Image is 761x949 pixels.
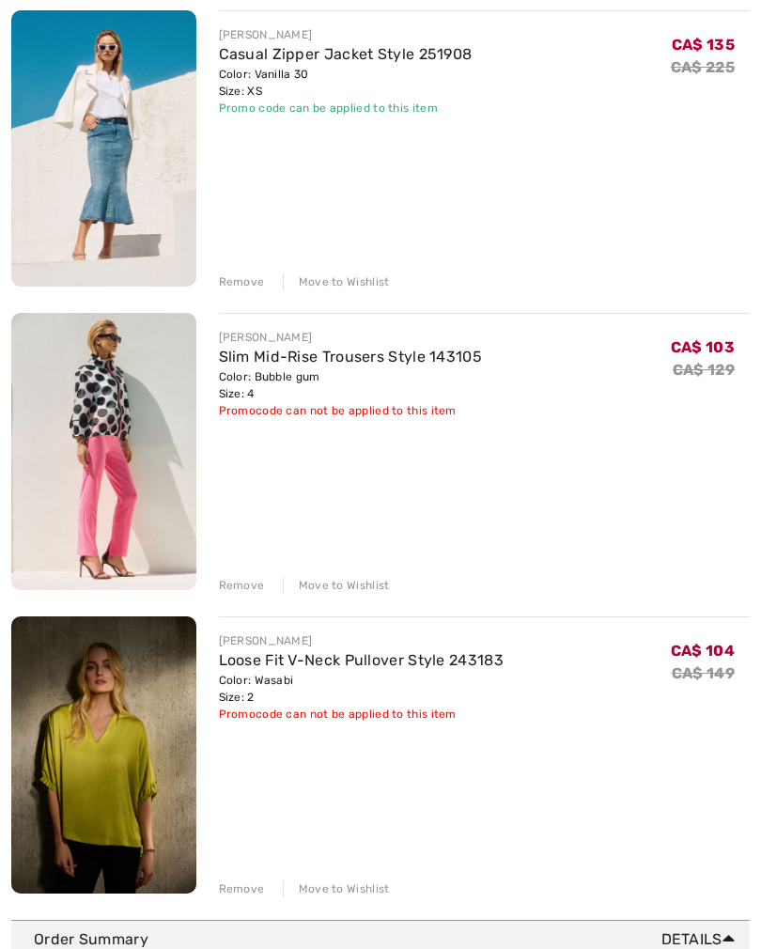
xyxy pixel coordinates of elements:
[219,273,265,290] div: Remove
[219,880,265,897] div: Remove
[219,577,265,594] div: Remove
[219,26,473,43] div: [PERSON_NAME]
[671,642,735,660] span: CA$ 104
[11,313,196,590] img: Slim Mid-Rise Trousers Style 143105
[219,45,473,63] a: Casual Zipper Jacket Style 251908
[219,651,504,669] a: Loose Fit V-Neck Pullover Style 243183
[219,368,483,402] div: Color: Bubble gum Size: 4
[671,338,735,356] span: CA$ 103
[11,616,196,894] img: Loose Fit V-Neck Pullover Style 243183
[671,58,735,76] s: CA$ 225
[219,402,483,419] div: Promocode can not be applied to this item
[219,100,473,117] div: Promo code can be applied to this item
[219,632,504,649] div: [PERSON_NAME]
[219,706,504,723] div: Promocode can not be applied to this item
[283,880,390,897] div: Move to Wishlist
[673,361,735,379] s: CA$ 129
[672,664,735,682] s: CA$ 149
[219,66,473,100] div: Color: Vanilla 30 Size: XS
[219,348,483,366] a: Slim Mid-Rise Trousers Style 143105
[219,672,504,706] div: Color: Wasabi Size: 2
[283,273,390,290] div: Move to Wishlist
[219,329,483,346] div: [PERSON_NAME]
[283,577,390,594] div: Move to Wishlist
[11,10,196,288] img: Casual Zipper Jacket Style 251908
[672,36,735,54] span: CA$ 135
